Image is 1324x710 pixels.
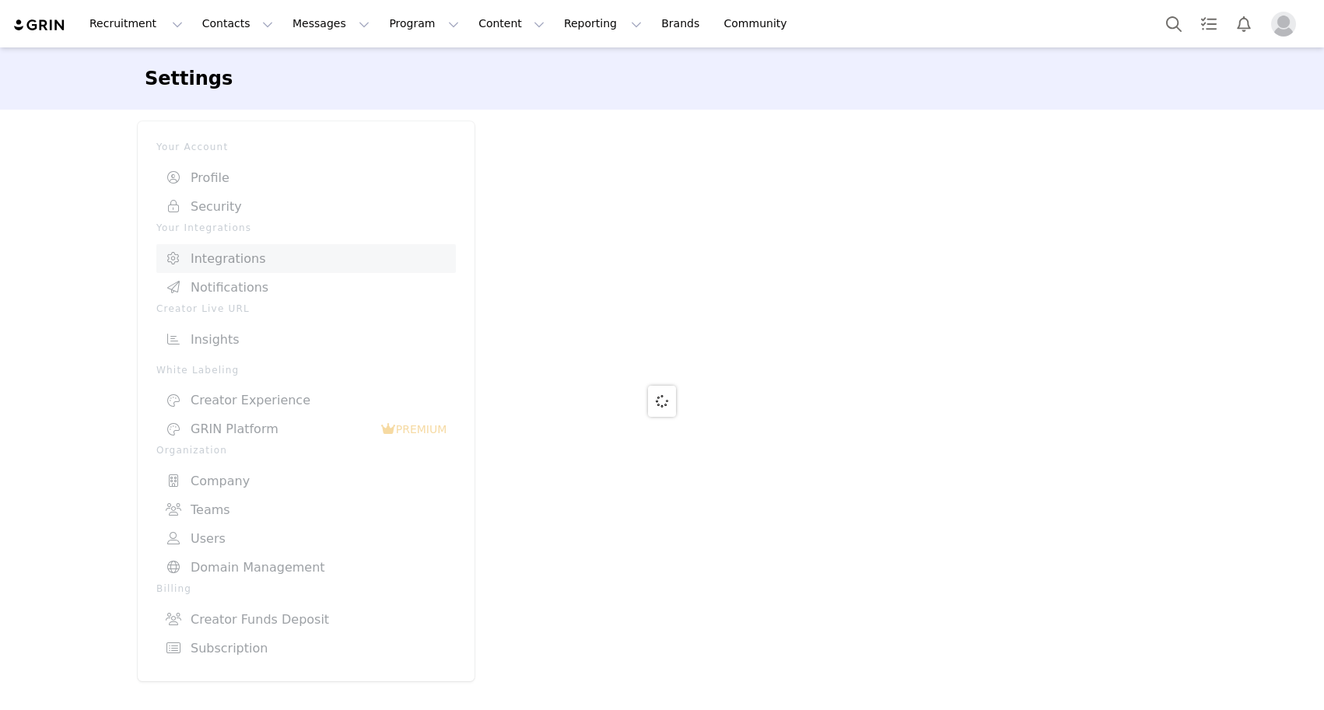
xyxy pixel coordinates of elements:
button: Recruitment [80,6,192,41]
button: Reporting [555,6,651,41]
button: Messages [283,6,379,41]
button: Search [1157,6,1191,41]
button: Contacts [193,6,282,41]
a: Tasks [1192,6,1226,41]
button: Notifications [1227,6,1261,41]
a: Community [715,6,804,41]
img: grin logo [12,18,67,33]
img: placeholder-profile.jpg [1271,12,1296,37]
a: Brands [652,6,713,41]
button: Program [380,6,468,41]
button: Content [469,6,554,41]
button: Profile [1262,12,1312,37]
